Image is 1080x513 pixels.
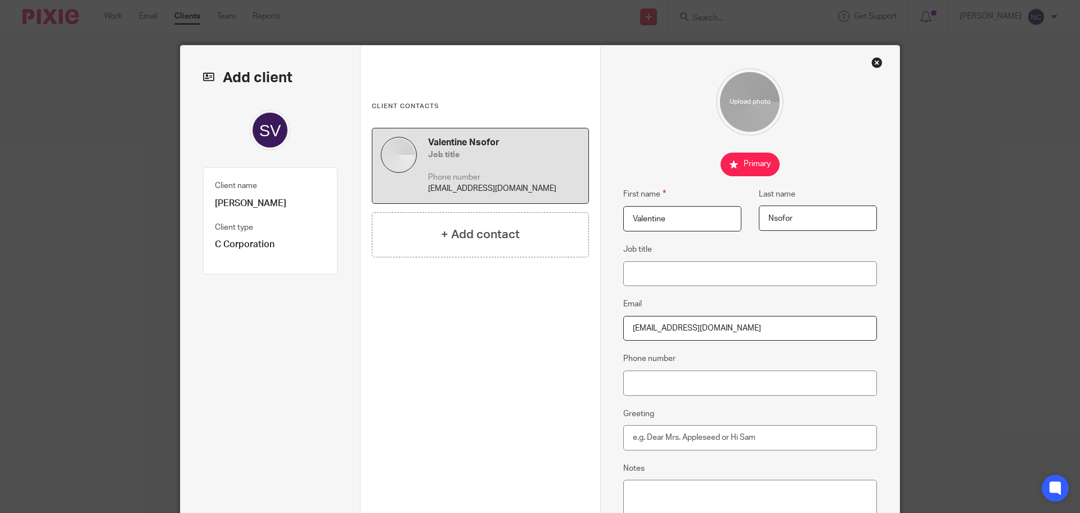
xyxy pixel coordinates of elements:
label: Greeting [623,408,654,420]
h4: Valentine Nsofor [428,137,580,149]
label: Last name [759,189,795,200]
label: Client type [215,222,253,233]
h4: + Add contact [441,226,520,243]
label: Email [623,298,642,310]
label: Job title [623,244,652,255]
img: svg%3E [250,110,290,150]
h3: Client contacts [372,102,589,111]
label: Client name [215,180,257,191]
p: [EMAIL_ADDRESS][DOMAIN_NAME] [428,183,580,194]
h5: Job title [428,149,580,160]
p: [PERSON_NAME] [215,198,326,209]
label: First name [623,188,666,200]
div: Close this dialog window [871,57,883,68]
label: Notes [623,463,645,474]
label: Phone number [623,353,676,364]
img: default.jpg [381,137,417,173]
p: Phone number [428,172,580,183]
h2: Add client [203,68,337,87]
p: C Corporation [215,239,326,251]
input: e.g. Dear Mrs. Appleseed or Hi Sam [623,425,877,450]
